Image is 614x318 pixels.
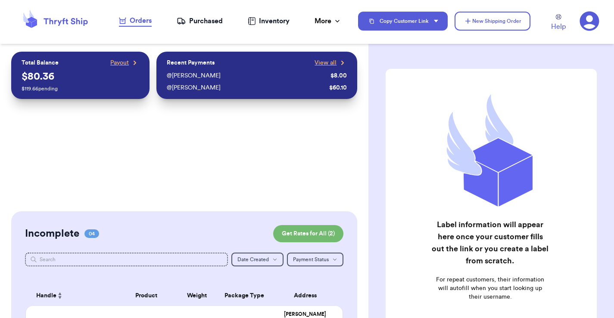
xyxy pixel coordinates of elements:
[11,109,358,201] iframe: stripe-connect-ui-layer-stripe-connect-notification-banner
[36,291,56,300] span: Handle
[25,253,228,266] input: Search
[167,83,326,92] div: @ [PERSON_NAME]
[432,275,549,301] p: For repeat customers, their information will autofill when you start looking up their username.
[273,285,343,306] th: Address
[178,285,216,306] th: Weight
[248,16,290,26] a: Inventory
[358,12,448,31] button: Copy Customer Link
[115,285,178,306] th: Product
[273,225,343,242] button: Get Rates for All (2)
[216,285,273,306] th: Package Type
[315,59,337,67] span: View all
[432,219,549,267] h2: Label information will appear here once your customer fills out the link or you create a label fr...
[293,257,329,262] span: Payment Status
[110,59,139,67] a: Payout
[231,253,284,266] button: Date Created
[237,257,269,262] span: Date Created
[551,14,566,32] a: Help
[330,71,347,80] div: $ 8.00
[167,71,327,80] div: @ [PERSON_NAME]
[551,22,566,32] span: Help
[22,70,139,83] p: $ 80.36
[84,229,99,238] span: 04
[167,59,215,67] p: Recent Payments
[22,59,59,67] p: Total Balance
[119,15,152,26] div: Orders
[315,16,342,26] div: More
[455,12,530,31] button: New Shipping Order
[315,59,347,67] a: View all
[110,59,129,67] span: Payout
[25,227,79,241] h2: Incomplete
[22,85,139,92] p: $ 119.66 pending
[287,253,343,266] button: Payment Status
[177,16,223,26] a: Purchased
[329,83,347,92] div: $ 60.10
[119,15,152,27] a: Orders
[56,290,63,301] button: Sort ascending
